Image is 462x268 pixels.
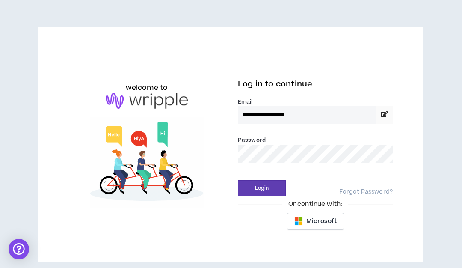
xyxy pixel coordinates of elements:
[339,188,393,196] a: Forgot Password?
[238,79,312,89] span: Log in to continue
[9,239,29,259] div: Open Intercom Messenger
[287,213,344,230] button: Microsoft
[126,83,168,93] h6: welcome to
[238,180,286,196] button: Login
[238,98,393,106] label: Email
[306,217,337,226] span: Microsoft
[69,117,224,208] img: Welcome to Wripple
[238,136,266,144] label: Password
[106,93,188,109] img: logo-brand.png
[282,200,348,209] span: Or continue with:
